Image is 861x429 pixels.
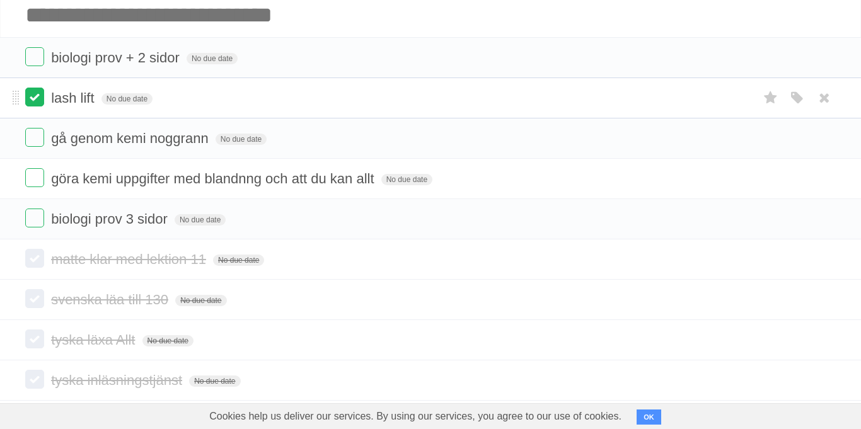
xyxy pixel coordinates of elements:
label: Done [25,47,44,66]
span: No due date [142,335,194,346]
span: biologi prov + 2 sidor [51,50,183,66]
span: tyska inläsningstjänst [51,372,185,388]
label: Done [25,329,44,348]
span: biologi prov 3 sidor [51,211,171,227]
label: Done [25,128,44,147]
label: Done [25,168,44,187]
span: No due date [216,134,267,145]
label: Done [25,88,44,106]
button: OK [637,409,661,425]
label: Done [25,209,44,227]
span: No due date [187,53,238,64]
span: No due date [175,214,226,226]
span: göra kemi uppgifter med blandnng och att du kan allt [51,171,377,186]
span: gå genom kemi noggrann [51,130,212,146]
span: No due date [213,255,264,266]
span: tyska läxa Allt [51,332,138,348]
span: Cookies help us deliver our services. By using our services, you agree to our use of cookies. [197,404,634,429]
span: svenska läa till 130 [51,292,171,307]
label: Done [25,289,44,308]
span: lash lift [51,90,97,106]
label: Done [25,249,44,268]
label: Done [25,370,44,389]
label: Star task [759,88,783,108]
span: No due date [175,295,226,306]
span: No due date [189,375,240,387]
span: matte klar med lektion 11 [51,251,209,267]
span: No due date [381,174,432,185]
span: No due date [101,93,153,105]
